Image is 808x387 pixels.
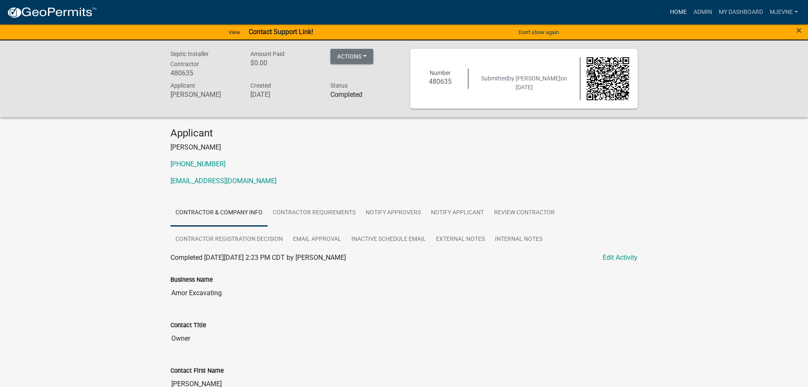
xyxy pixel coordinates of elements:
span: × [796,24,802,36]
a: Notify Approvers [361,200,426,227]
a: [EMAIL_ADDRESS][DOMAIN_NAME] [170,177,276,185]
h6: $0.00 [250,59,318,67]
button: Don't show again [515,25,562,39]
p: [PERSON_NAME] [170,142,638,152]
button: Close [796,25,802,35]
label: Contact First Name [170,368,224,374]
a: Home [667,4,690,20]
a: Inactive Schedule Email [346,226,431,253]
span: Completed [DATE][DATE] 2:23 PM CDT by [PERSON_NAME] [170,254,346,262]
label: Contact Title [170,323,206,328]
span: Number [430,69,451,76]
a: MJevne [766,4,801,20]
a: Notify Applicant [426,200,489,227]
span: Status [330,82,348,89]
strong: Completed [330,91,362,99]
h6: 480635 [419,77,462,85]
a: Review Contractor [489,200,560,227]
a: Contractor Requirements [268,200,361,227]
span: Septic Installer Contractor [170,51,209,67]
a: View [225,25,244,39]
a: [PHONE_NUMBER] [170,160,226,168]
span: Amount Paid [250,51,284,57]
strong: Contact Support Link! [249,28,313,36]
a: Email Approval [288,226,346,253]
label: Business Name [170,277,213,283]
button: Actions [330,49,373,64]
h6: [PERSON_NAME] [170,91,238,99]
h6: 480635 [170,69,238,77]
a: Contractor Registration Decision [170,226,288,253]
h6: [DATE] [250,91,318,99]
img: QR code [587,57,630,100]
a: My Dashboard [715,4,766,20]
h4: Applicant [170,127,638,139]
a: Internal Notes [490,226,548,253]
span: Applicant [170,82,195,89]
span: Submitted on [DATE] [481,75,567,91]
span: by [PERSON_NAME] [508,75,561,82]
a: Admin [690,4,715,20]
span: Created [250,82,271,89]
a: Edit Activity [603,253,638,263]
a: External Notes [431,226,490,253]
a: Contractor & Company Info [170,200,268,227]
